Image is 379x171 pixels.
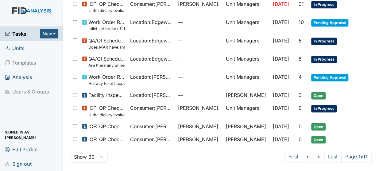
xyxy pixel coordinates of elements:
[130,91,173,99] span: Location : [PERSON_NAME].
[273,56,289,62] span: [DATE]
[311,19,348,26] span: Pending Approval
[311,1,337,8] span: In Progress
[88,135,125,143] span: ICF: QP Checklist
[178,18,221,26] span: —
[223,16,270,34] td: Unit Managers
[88,112,125,117] small: Is the dietary evaluation current? (document the date in the comment section)
[40,29,58,38] button: New
[302,151,313,162] a: <
[130,37,173,44] span: Location : Edgewood
[74,153,95,160] div: Show 30
[299,1,304,7] span: 31
[5,130,58,140] span: Signed in as [PERSON_NAME]
[88,0,125,14] span: ICF: QP Checklist Is the dietary evaluation current? (document the date in the comment section)
[88,55,125,68] span: QA/QI Scheduled Inspection Are there any unnecessary items in the van?
[313,151,324,162] a: >
[311,136,326,143] span: Open
[223,53,270,71] td: Unit Managers
[178,104,220,112] span: [PERSON_NAME].
[178,0,220,8] span: [PERSON_NAME].
[88,18,125,32] span: Work Order Routine toilet set broke off in back bathroom
[341,151,372,162] span: Page
[273,136,289,142] span: [DATE]
[178,135,220,143] span: [PERSON_NAME].
[178,122,220,130] span: [PERSON_NAME].
[88,8,125,14] small: Is the dietary evaluation current? (document the date in the comment section)
[5,30,40,38] a: Tasks
[130,73,173,81] span: Location : [PERSON_NAME].
[358,153,368,160] strong: 1 of 1
[88,122,125,130] span: ICF: QP Checklist
[299,136,302,142] span: 0
[130,18,173,26] span: Location : Edgewood
[178,73,221,81] span: —
[223,71,270,89] td: Unit Managers
[5,159,32,169] span: Sign out
[273,74,289,80] span: [DATE]
[88,62,125,68] small: Are there any unnecessary items in the van?
[311,38,337,45] span: In Progress
[130,0,173,8] span: Consumer : [PERSON_NAME]
[284,151,302,162] a: First
[311,74,348,81] span: Pending Approval
[88,44,125,50] small: Does MAR have any blank days that should have been initialed?
[299,105,302,111] span: 0
[88,104,125,117] span: ICF: QP Checklist Is the dietary evaluation current? (document the date in the comment section)
[299,19,304,25] span: 10
[130,135,173,143] span: Consumer : [PERSON_NAME]
[324,151,342,162] a: Last
[178,91,221,99] span: —
[88,37,125,50] span: QA/QI Scheduled Inspection Does MAR have any blank days that should have been initialed?
[5,72,32,82] span: Analysis
[88,91,125,99] span: Facility Inspection
[311,123,326,130] span: Open
[88,26,125,32] small: toilet set broke off in back bathroom
[130,55,173,62] span: Location : Edgewood
[5,43,25,53] span: Units
[273,19,289,25] span: [DATE]
[299,56,302,62] span: 6
[299,38,302,44] span: 6
[273,92,289,98] span: [DATE]
[178,37,221,44] span: —
[273,1,289,7] span: [DATE]
[223,133,270,146] td: [PERSON_NAME]
[311,56,337,63] span: In Progress
[88,73,125,86] span: Work Order Routine Hallway toilet flapper chain broken
[223,34,270,53] td: Unit Managers
[5,145,37,154] span: Edit Profile
[299,92,302,98] span: 3
[299,123,302,129] span: 0
[223,89,270,102] td: [PERSON_NAME]
[273,38,289,44] span: [DATE]
[223,120,270,133] td: [PERSON_NAME]
[299,74,302,80] span: 4
[273,123,289,129] span: [DATE]
[311,105,337,112] span: In Progress
[284,151,372,162] nav: task-pagination
[178,55,221,62] span: —
[130,122,173,130] span: Consumer : [PERSON_NAME]
[311,92,326,99] span: Open
[273,105,289,111] span: [DATE]
[223,102,270,120] td: Unit Managers
[130,104,173,112] span: Consumer : [PERSON_NAME]
[88,81,125,86] small: Hallway toilet flapper chain broken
